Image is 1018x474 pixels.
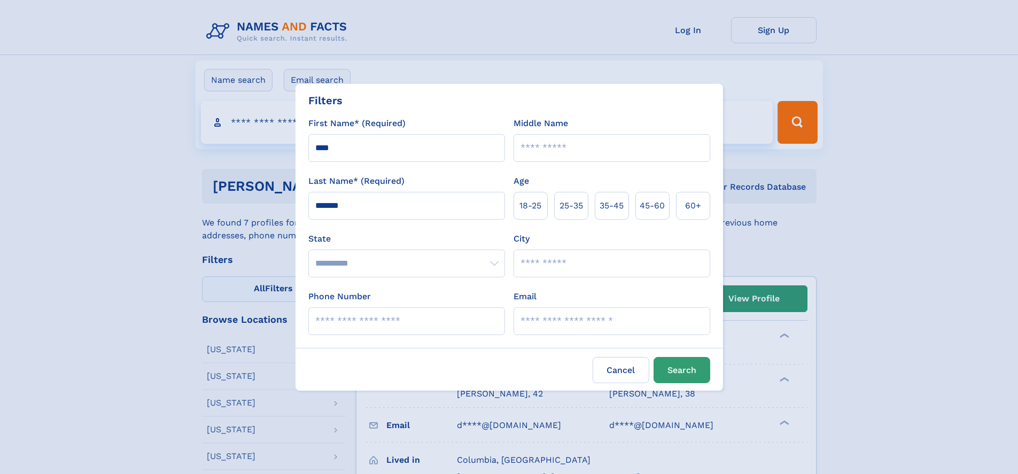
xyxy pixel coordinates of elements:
[514,175,529,188] label: Age
[514,290,537,303] label: Email
[654,357,710,383] button: Search
[519,199,541,212] span: 18‑25
[308,290,371,303] label: Phone Number
[640,199,665,212] span: 45‑60
[308,117,406,130] label: First Name* (Required)
[514,232,530,245] label: City
[308,92,343,108] div: Filters
[308,232,505,245] label: State
[308,175,405,188] label: Last Name* (Required)
[593,357,649,383] label: Cancel
[514,117,568,130] label: Middle Name
[559,199,583,212] span: 25‑35
[685,199,701,212] span: 60+
[600,199,624,212] span: 35‑45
